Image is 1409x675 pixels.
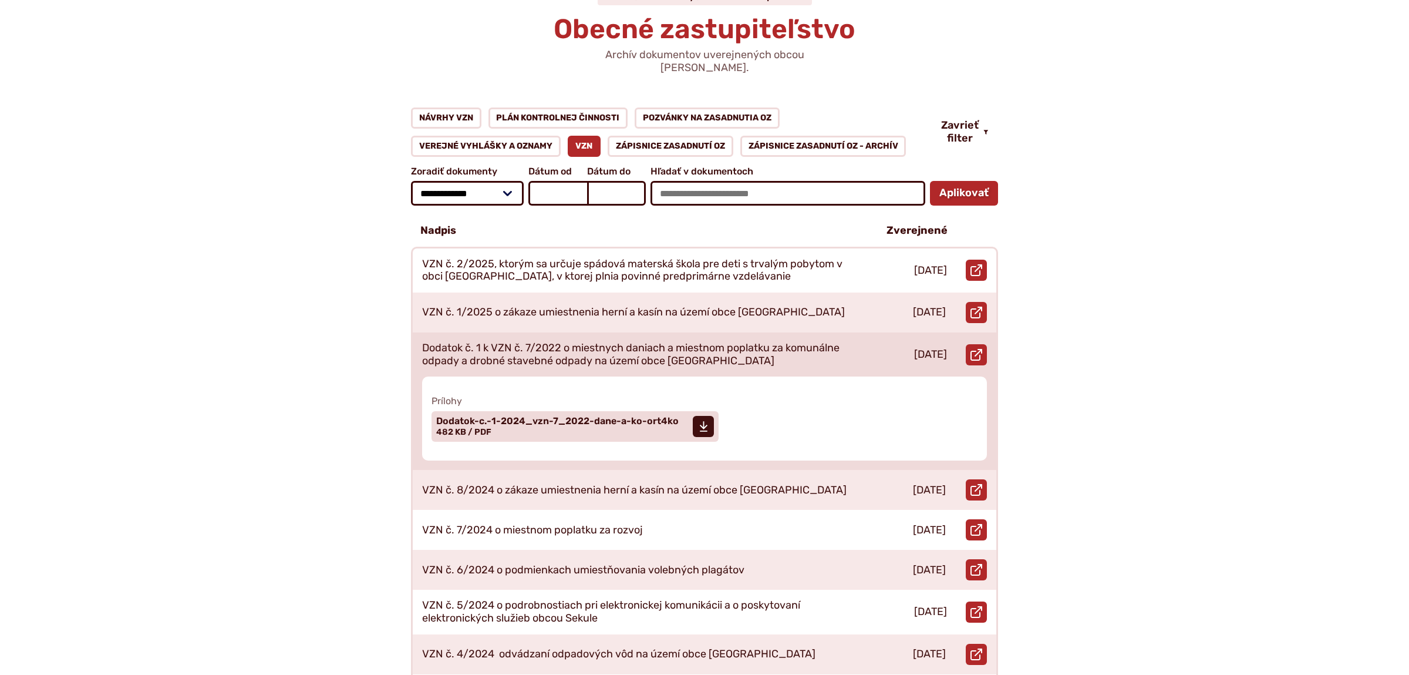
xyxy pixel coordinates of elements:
[650,181,925,206] input: Hľadať v dokumentoch
[914,606,947,619] p: [DATE]
[914,348,947,361] p: [DATE]
[635,108,780,129] a: Pozvánky na zasadnutia OZ
[932,119,998,145] button: Zavrieť filter
[650,166,925,177] span: Hľadať v dokumentoch
[914,264,947,277] p: [DATE]
[587,181,646,206] input: Dátum do
[488,108,628,129] a: Plán kontrolnej činnosti
[422,342,859,367] p: Dodatok č. 1 k VZN č. 7/2022 o miestnych daniach a miestnom poplatku za komunálne odpady a drobné...
[422,484,847,497] p: VZN č. 8/2024 o zákaze umiestnenia herní a kasín na území obce [GEOGRAPHIC_DATA]
[432,411,719,442] a: Dodatok-c.-1-2024_vzn-7_2022-dane-a-ko-ort4ko 482 KB / PDF
[411,136,561,157] a: Verejné vyhlášky a oznamy
[554,13,855,45] span: Obecné zastupiteľstvo
[913,648,946,661] p: [DATE]
[587,166,646,177] span: Dátum do
[422,524,643,537] p: VZN č. 7/2024 o miestnom poplatku za rozvoj
[411,108,481,129] a: Návrhy VZN
[740,136,906,157] a: Zápisnice zasadnutí OZ - ARCHÍV
[422,648,815,661] p: VZN č. 4/2024 odvádzaní odpadových vôd na území obce [GEOGRAPHIC_DATA]
[436,427,491,437] span: 482 KB / PDF
[436,417,679,426] span: Dodatok-c.-1-2024_vzn-7_2022-dane-a-ko-ort4ko
[886,224,948,237] p: Zverejnené
[422,564,744,577] p: VZN č. 6/2024 o podmienkach umiestňovania volebných plagátov
[422,599,859,624] p: VZN č. 5/2024 o podrobnostiach pri elektronickej komunikácii a o poskytovaní elektronických služi...
[422,258,859,283] p: VZN č. 2/2025, ktorým sa určuje spádová materská škola pre deti s trvalým pobytom v obci [GEOGRAP...
[941,119,979,145] span: Zavrieť filter
[930,181,998,206] button: Aplikovať
[608,136,733,157] a: Zápisnice zasadnutí OZ
[528,181,587,206] input: Dátum od
[420,224,456,237] p: Nadpis
[913,306,946,319] p: [DATE]
[913,524,946,537] p: [DATE]
[913,564,946,577] p: [DATE]
[568,136,601,157] a: VZN
[564,49,845,74] p: Archív dokumentov uverejnených obcou [PERSON_NAME].
[422,306,845,319] p: VZN č. 1/2025 o zákaze umiestnenia herní a kasín na území obce [GEOGRAPHIC_DATA]
[913,484,946,497] p: [DATE]
[411,166,524,177] span: Zoradiť dokumenty
[528,166,587,177] span: Dátum od
[411,181,524,206] select: Zoradiť dokumenty
[432,395,977,407] span: Prílohy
